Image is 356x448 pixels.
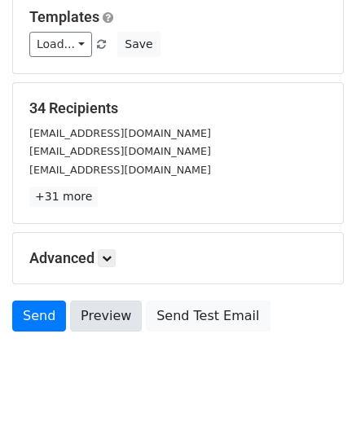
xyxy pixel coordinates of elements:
[12,301,66,332] a: Send
[29,99,327,117] h5: 34 Recipients
[29,8,99,25] a: Templates
[29,127,211,139] small: [EMAIL_ADDRESS][DOMAIN_NAME]
[29,249,327,267] h5: Advanced
[29,145,211,157] small: [EMAIL_ADDRESS][DOMAIN_NAME]
[29,187,98,207] a: +31 more
[29,32,92,57] a: Load...
[275,370,356,448] iframe: Chat Widget
[146,301,270,332] a: Send Test Email
[117,32,160,57] button: Save
[70,301,142,332] a: Preview
[29,164,211,176] small: [EMAIL_ADDRESS][DOMAIN_NAME]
